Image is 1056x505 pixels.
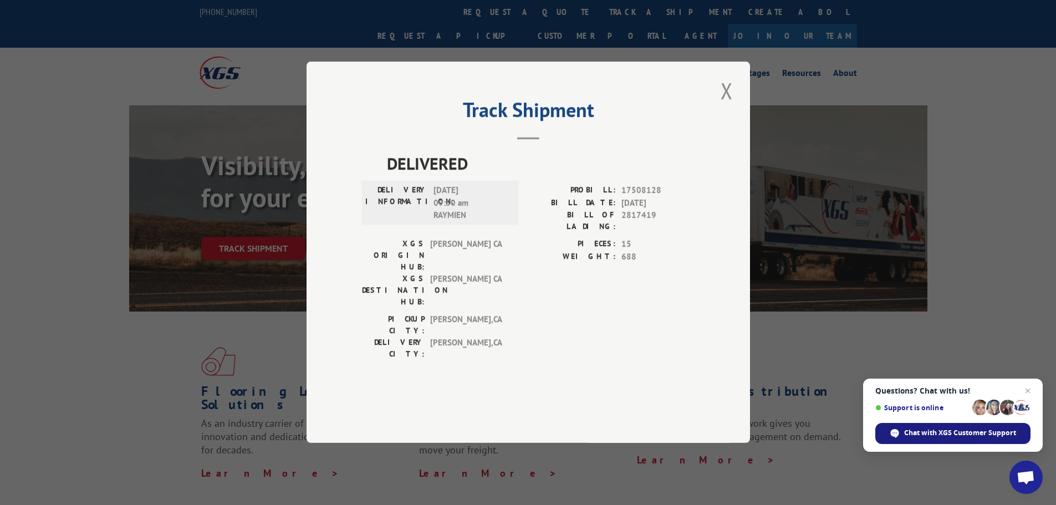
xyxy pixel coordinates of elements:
[528,238,616,251] label: PIECES:
[621,238,695,251] span: 15
[362,102,695,123] h2: Track Shipment
[528,185,616,197] label: PROBILL:
[528,210,616,233] label: BILL OF LADING:
[621,185,695,197] span: 17508128
[430,273,505,308] span: [PERSON_NAME] CA
[365,185,428,222] label: DELIVERY INFORMATION:
[621,251,695,263] span: 688
[430,337,505,360] span: [PERSON_NAME] , CA
[904,428,1016,438] span: Chat with XGS Customer Support
[528,197,616,210] label: BILL DATE:
[875,386,1031,395] span: Questions? Chat with us!
[621,197,695,210] span: [DATE]
[621,210,695,233] span: 2817419
[875,404,968,412] span: Support is online
[1009,461,1043,494] a: Open chat
[362,238,425,273] label: XGS ORIGIN HUB:
[387,151,695,176] span: DELIVERED
[717,75,736,106] button: Close modal
[430,314,505,337] span: [PERSON_NAME] , CA
[430,238,505,273] span: [PERSON_NAME] CA
[528,251,616,263] label: WEIGHT:
[362,314,425,337] label: PICKUP CITY:
[362,273,425,308] label: XGS DESTINATION HUB:
[875,423,1031,444] span: Chat with XGS Customer Support
[362,337,425,360] label: DELIVERY CITY:
[433,185,508,222] span: [DATE] 09:50 am RAYMIEN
